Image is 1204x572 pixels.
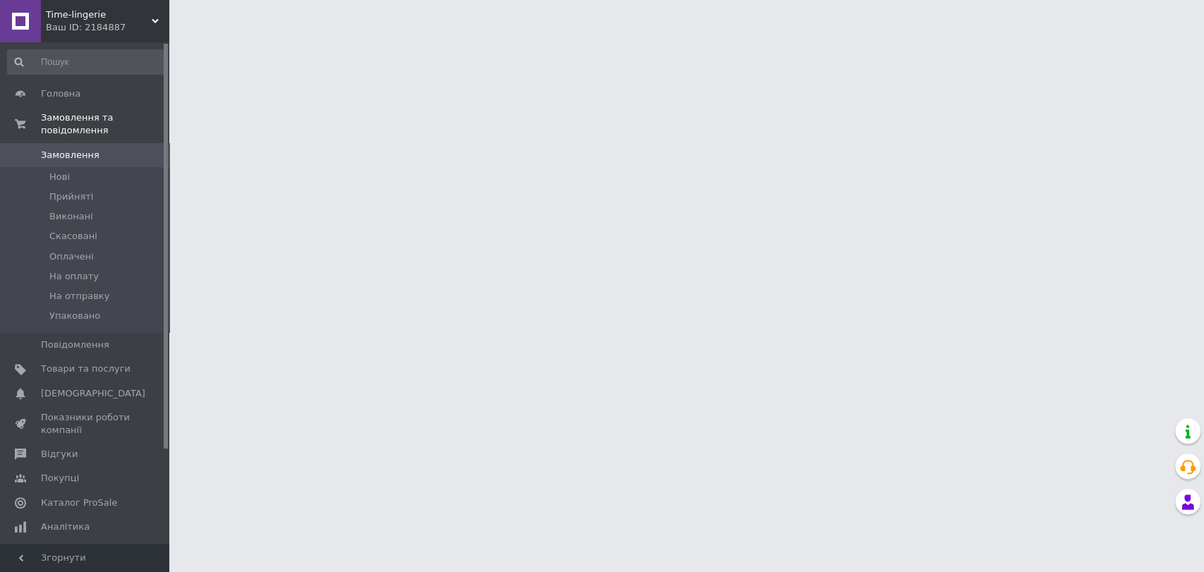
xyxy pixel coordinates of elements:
[49,210,93,223] span: Виконані
[41,387,145,400] span: [DEMOGRAPHIC_DATA]
[49,310,100,322] span: Упаковано
[41,149,99,162] span: Замовлення
[41,521,90,533] span: Аналітика
[41,339,109,351] span: Повідомлення
[49,270,99,283] span: На оплату
[41,411,130,437] span: Показники роботи компанії
[41,363,130,375] span: Товари та послуги
[49,171,70,183] span: Нові
[49,290,109,303] span: На отправку
[7,49,166,75] input: Пошук
[41,111,169,137] span: Замовлення та повідомлення
[46,21,169,34] div: Ваш ID: 2184887
[49,250,94,263] span: Оплачені
[41,472,79,485] span: Покупці
[41,448,78,461] span: Відгуки
[41,497,117,509] span: Каталог ProSale
[49,190,93,203] span: Прийняті
[46,8,152,21] span: Time-lingerie
[49,230,97,243] span: Скасовані
[41,87,80,100] span: Головна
